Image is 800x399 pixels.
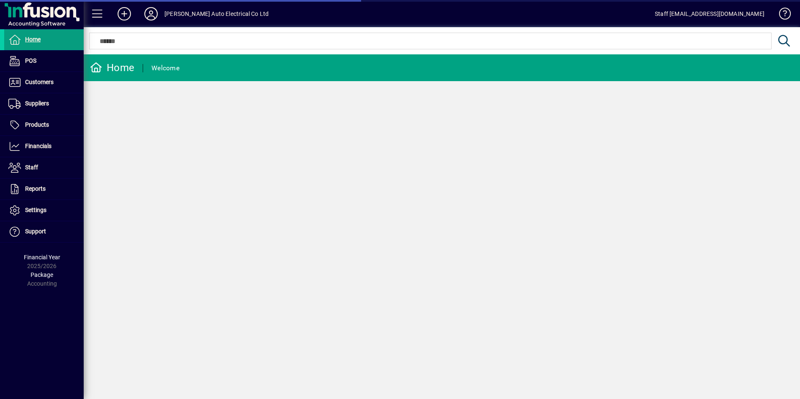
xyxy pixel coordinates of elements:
[25,164,38,171] span: Staff
[25,57,36,64] span: POS
[31,271,53,278] span: Package
[4,157,84,178] a: Staff
[773,2,790,29] a: Knowledge Base
[111,6,138,21] button: Add
[4,179,84,199] a: Reports
[25,121,49,128] span: Products
[655,7,764,20] div: Staff [EMAIL_ADDRESS][DOMAIN_NAME]
[25,228,46,235] span: Support
[24,254,60,261] span: Financial Year
[90,61,134,74] div: Home
[4,136,84,157] a: Financials
[4,51,84,72] a: POS
[151,61,179,75] div: Welcome
[4,115,84,136] a: Products
[138,6,164,21] button: Profile
[25,207,46,213] span: Settings
[25,143,51,149] span: Financials
[4,93,84,114] a: Suppliers
[164,7,269,20] div: [PERSON_NAME] Auto Electrical Co Ltd
[4,72,84,93] a: Customers
[4,221,84,242] a: Support
[4,200,84,221] a: Settings
[25,100,49,107] span: Suppliers
[25,79,54,85] span: Customers
[25,185,46,192] span: Reports
[25,36,41,43] span: Home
